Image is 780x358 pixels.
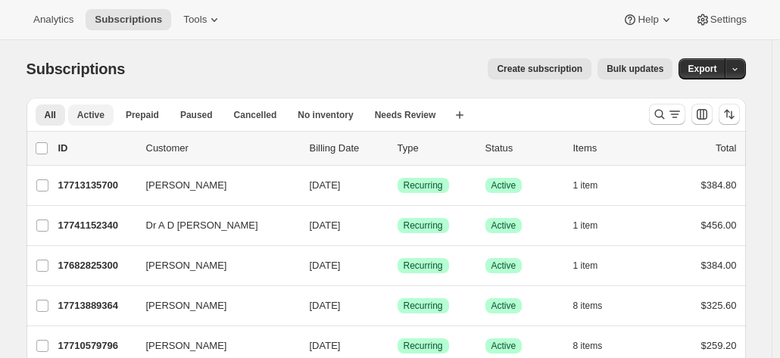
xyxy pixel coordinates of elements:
[573,255,615,276] button: 1 item
[716,141,736,156] p: Total
[573,219,598,232] span: 1 item
[404,179,443,191] span: Recurring
[710,14,747,26] span: Settings
[58,141,737,156] div: IDCustomerBilling DateTypeStatusItemsTotal
[137,173,289,198] button: [PERSON_NAME]
[491,260,516,272] span: Active
[491,300,516,312] span: Active
[573,179,598,191] span: 1 item
[701,260,737,271] span: $384.00
[398,141,473,156] div: Type
[719,104,740,125] button: Sort the results
[146,218,258,233] span: Dr A D [PERSON_NAME]
[404,300,443,312] span: Recurring
[573,175,615,196] button: 1 item
[649,104,685,125] button: Search and filter results
[77,109,105,121] span: Active
[404,260,443,272] span: Recurring
[137,213,289,238] button: Dr A D [PERSON_NAME]
[27,61,126,77] span: Subscriptions
[146,258,227,273] span: [PERSON_NAME]
[146,298,227,313] span: [PERSON_NAME]
[95,14,162,26] span: Subscriptions
[485,141,561,156] p: Status
[298,109,353,121] span: No inventory
[491,219,516,232] span: Active
[679,58,725,79] button: Export
[691,104,713,125] button: Customize table column order and visibility
[137,334,289,358] button: [PERSON_NAME]
[234,109,277,121] span: Cancelled
[573,335,619,356] button: 8 items
[573,215,615,236] button: 1 item
[573,300,603,312] span: 8 items
[573,340,603,352] span: 8 items
[701,300,737,311] span: $325.60
[58,215,737,236] div: 17741152340Dr A D [PERSON_NAME][DATE]SuccessRecurringSuccessActive1 item$456.00
[58,141,134,156] p: ID
[497,63,582,75] span: Create subscription
[146,338,227,353] span: [PERSON_NAME]
[491,179,516,191] span: Active
[137,294,289,318] button: [PERSON_NAME]
[58,335,737,356] div: 17710579796[PERSON_NAME][DATE]SuccessRecurringSuccessActive8 items$259.20
[310,260,341,271] span: [DATE]
[58,255,737,276] div: 17682825300[PERSON_NAME][DATE]SuccessRecurringSuccessActive1 item$384.00
[607,63,663,75] span: Bulk updates
[86,9,171,30] button: Subscriptions
[310,300,341,311] span: [DATE]
[137,254,289,278] button: [PERSON_NAME]
[174,9,231,30] button: Tools
[146,178,227,193] span: [PERSON_NAME]
[58,218,134,233] p: 17741152340
[58,178,134,193] p: 17713135700
[310,141,385,156] p: Billing Date
[701,219,737,231] span: $456.00
[33,14,73,26] span: Analytics
[448,104,472,126] button: Create new view
[58,295,737,316] div: 17713889364[PERSON_NAME][DATE]SuccessRecurringSuccessActive8 items$325.60
[404,340,443,352] span: Recurring
[573,141,649,156] div: Items
[45,109,56,121] span: All
[58,298,134,313] p: 17713889364
[58,338,134,353] p: 17710579796
[491,340,516,352] span: Active
[597,58,672,79] button: Bulk updates
[126,109,159,121] span: Prepaid
[573,260,598,272] span: 1 item
[310,219,341,231] span: [DATE]
[310,340,341,351] span: [DATE]
[24,9,83,30] button: Analytics
[701,179,737,191] span: $384.80
[404,219,443,232] span: Recurring
[58,175,737,196] div: 17713135700[PERSON_NAME][DATE]SuccessRecurringSuccessActive1 item$384.80
[375,109,436,121] span: Needs Review
[180,109,213,121] span: Paused
[688,63,716,75] span: Export
[613,9,682,30] button: Help
[58,258,134,273] p: 17682825300
[701,340,737,351] span: $259.20
[488,58,591,79] button: Create subscription
[310,179,341,191] span: [DATE]
[573,295,619,316] button: 8 items
[183,14,207,26] span: Tools
[146,141,298,156] p: Customer
[686,9,756,30] button: Settings
[638,14,658,26] span: Help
